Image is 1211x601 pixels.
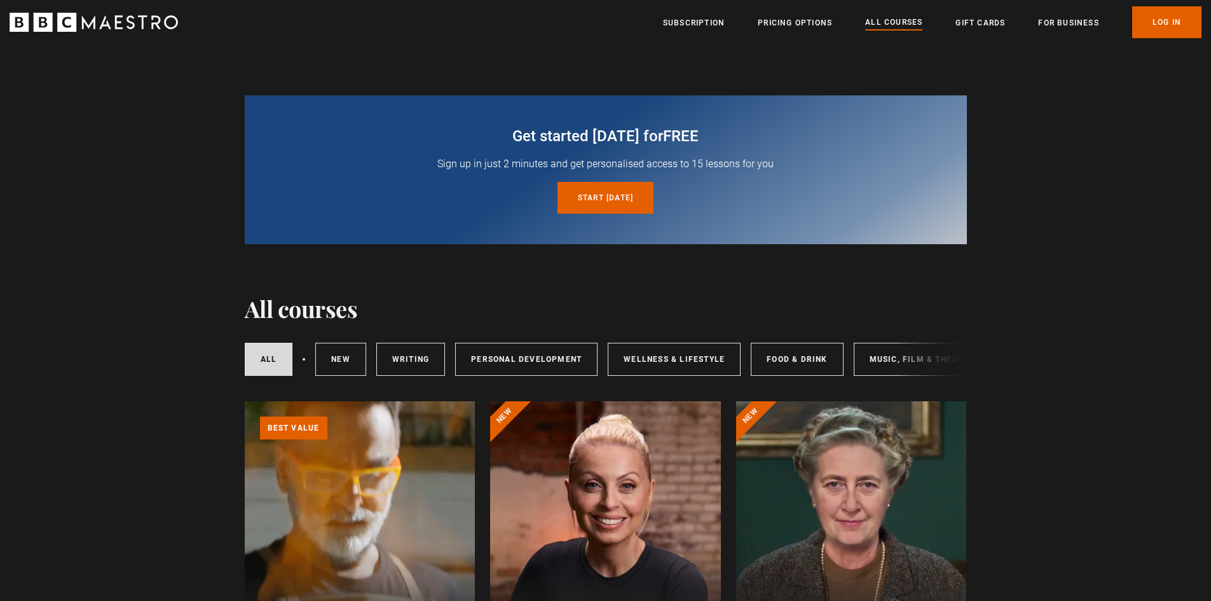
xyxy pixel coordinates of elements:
a: Wellness & Lifestyle [608,343,741,376]
a: Pricing Options [758,17,832,29]
span: free [663,127,699,145]
a: All [245,343,293,376]
a: Start [DATE] [558,182,653,214]
a: Music, Film & Theatre [854,343,989,376]
h2: Get started [DATE] for [275,126,936,146]
a: Personal Development [455,343,598,376]
a: New [315,343,366,376]
a: Log In [1132,6,1201,38]
a: Food & Drink [751,343,843,376]
nav: Primary [663,6,1201,38]
a: For business [1038,17,1098,29]
p: Sign up in just 2 minutes and get personalised access to 15 lessons for you [275,156,936,172]
a: Subscription [663,17,725,29]
svg: BBC Maestro [10,13,178,32]
p: Best value [260,417,327,439]
a: Gift Cards [955,17,1005,29]
h1: All courses [245,295,358,322]
a: Writing [376,343,445,376]
a: All Courses [865,16,922,30]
